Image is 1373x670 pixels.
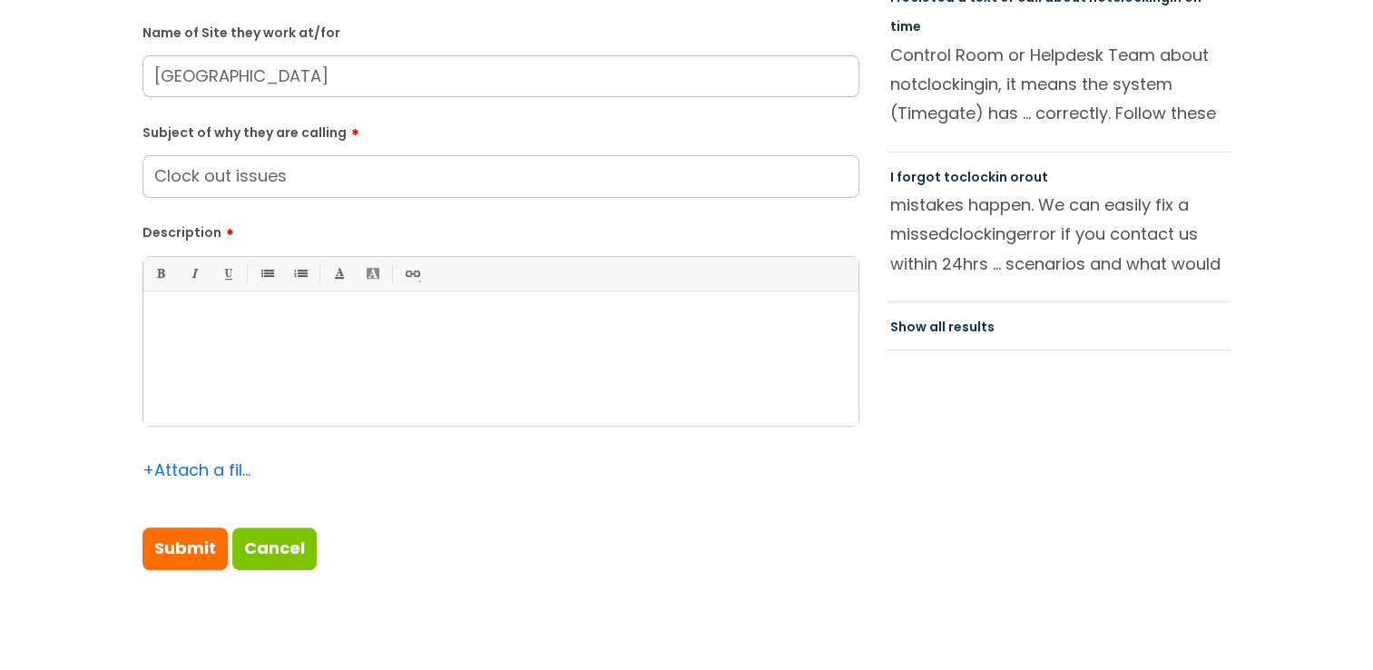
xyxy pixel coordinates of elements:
[890,318,995,336] a: Show all results
[142,219,859,241] label: Description
[328,262,350,285] a: Font Color
[182,262,205,285] a: Italic (Ctrl-I)
[890,191,1228,278] p: mistakes happen. We can easily fix a missed error if you contact us within 24hrs ... scenarios an...
[149,262,172,285] a: Bold (Ctrl-B)
[216,262,239,285] a: Underline(Ctrl-U)
[949,222,1016,245] span: clocking
[142,119,859,141] label: Subject of why they are calling
[289,262,311,285] a: 1. Ordered List (Ctrl-Shift-8)
[1025,168,1048,186] span: out
[361,262,384,285] a: Back Color
[142,22,859,41] label: Name of Site they work at/for
[400,262,423,285] a: Link
[917,73,985,95] span: clocking
[232,527,317,569] a: Cancel
[255,262,278,285] a: • Unordered List (Ctrl-Shift-7)
[890,41,1228,128] p: Control Room or Helpdesk Team about not in, it means the system (Timegate) has ... correctly. Fol...
[890,168,1048,186] a: I forgot toclockin orout
[142,456,251,485] div: Attach a file
[959,168,995,186] span: clock
[142,527,228,569] input: Submit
